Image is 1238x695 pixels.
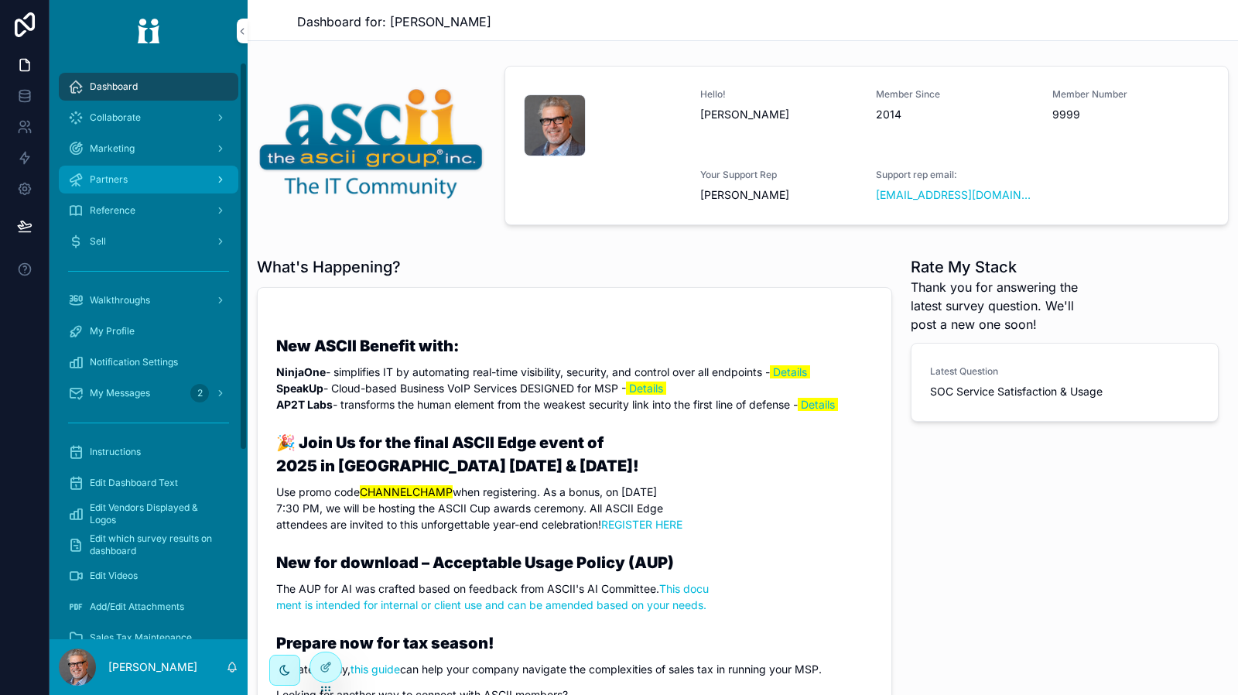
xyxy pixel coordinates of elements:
[297,12,491,31] span: Dashboard for: [PERSON_NAME]
[90,142,135,155] span: Marketing
[90,356,178,368] span: Notification Settings
[50,62,248,639] div: scrollable content
[59,348,238,376] a: Notification Settings
[276,433,639,475] strong: 🎉 Join Us for the final ASCII Edge event of 2025 in [GEOGRAPHIC_DATA] [DATE] & [DATE]!
[90,294,150,306] span: Walkthroughs
[911,278,1103,334] span: Thank you for answering the latest survey question. We'll post a new one soon!
[90,387,150,399] span: My Messages
[700,107,858,122] span: [PERSON_NAME]
[90,204,135,217] span: Reference
[876,107,1034,122] span: 2014
[276,661,873,677] p: Updated daily, can help your company navigate the complexities of sales tax in running your MSP.
[59,562,238,590] a: Edit Videos
[276,337,459,355] strong: New ASCII Benefit with:
[90,80,138,93] span: Dashboard
[276,553,674,572] strong: New for download – Acceptable Usage Policy (AUP)
[700,169,858,181] span: Your Support Rep
[629,382,663,395] a: Details
[911,256,1103,278] h1: Rate My Stack
[59,438,238,466] a: Instructions
[90,477,178,489] span: Edit Dashboard Text
[59,197,238,224] a: Reference
[127,19,170,43] img: App logo
[276,364,873,413] p: - simplifies IT by automating real-time visibility, security, and control over all endpoints - - ...
[351,662,400,676] a: this guide
[276,484,873,532] p: Use promo code when registering. As a bonus, on [DATE] 7:30 PM, we will be hosting the ASCII Cup ...
[700,187,858,203] span: [PERSON_NAME]
[257,256,401,278] h1: What's Happening?
[276,634,494,652] strong: Prepare now for tax season!
[930,384,1199,399] span: SOC Service Satisfaction & Usage
[59,135,238,163] a: Marketing
[90,173,128,186] span: Partners
[1052,107,1210,122] span: 9999
[930,365,1199,378] span: Latest Question
[90,502,223,526] span: Edit Vendors Displayed & Logos
[1052,88,1210,101] span: Member Number
[276,382,323,395] strong: SpeakUp
[90,235,106,248] span: Sell
[59,286,238,314] a: Walkthroughs
[59,166,238,193] a: Partners
[59,624,238,652] a: Sales Tax Maintenance
[876,187,1034,203] a: [EMAIL_ADDRESS][DOMAIN_NAME]
[90,446,141,458] span: Instructions
[801,398,835,411] a: Details
[59,317,238,345] a: My Profile
[360,485,453,498] mark: CHANNELCHAMP
[108,659,197,675] p: [PERSON_NAME]
[59,593,238,621] a: Add/Edit Attachments
[59,379,238,407] a: My Messages2
[276,580,873,613] p: The AUP for AI was crafted based on feedback from ASCII's AI Committee.
[190,384,209,402] div: 2
[90,532,223,557] span: Edit which survey results on dashboard
[59,73,238,101] a: Dashboard
[90,601,184,613] span: Add/Edit Attachments
[276,398,333,411] strong: AP2T Labs
[90,570,138,582] span: Edit Videos
[90,111,141,124] span: Collaborate
[257,84,486,200] img: 19996-300ASCII_Logo-Clear.png
[773,365,807,378] a: Details
[59,469,238,497] a: Edit Dashboard Text
[90,632,192,644] span: Sales Tax Maintenance
[876,169,1034,181] span: Support rep email:
[90,325,135,337] span: My Profile
[876,88,1034,101] span: Member Since
[59,104,238,132] a: Collaborate
[59,228,238,255] a: Sell
[59,500,238,528] a: Edit Vendors Displayed & Logos
[59,531,238,559] a: Edit which survey results on dashboard
[700,88,858,101] span: Hello!
[601,518,682,531] a: REGISTER HERE
[276,365,326,378] strong: NinjaOne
